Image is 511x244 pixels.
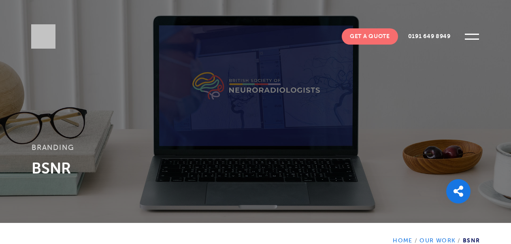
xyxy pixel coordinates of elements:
a: 0191 649 8949 [400,28,459,45]
span: / [456,237,462,244]
a: Branding [32,143,74,152]
span: / [413,237,419,244]
a: Get A Quote [342,28,398,45]
img: Sleeky Web Design Newcastle [31,24,55,49]
a: Home [393,237,413,244]
h1: BSNR [32,158,479,178]
div: BSNR [393,223,480,244]
a: Our Work [419,237,456,244]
